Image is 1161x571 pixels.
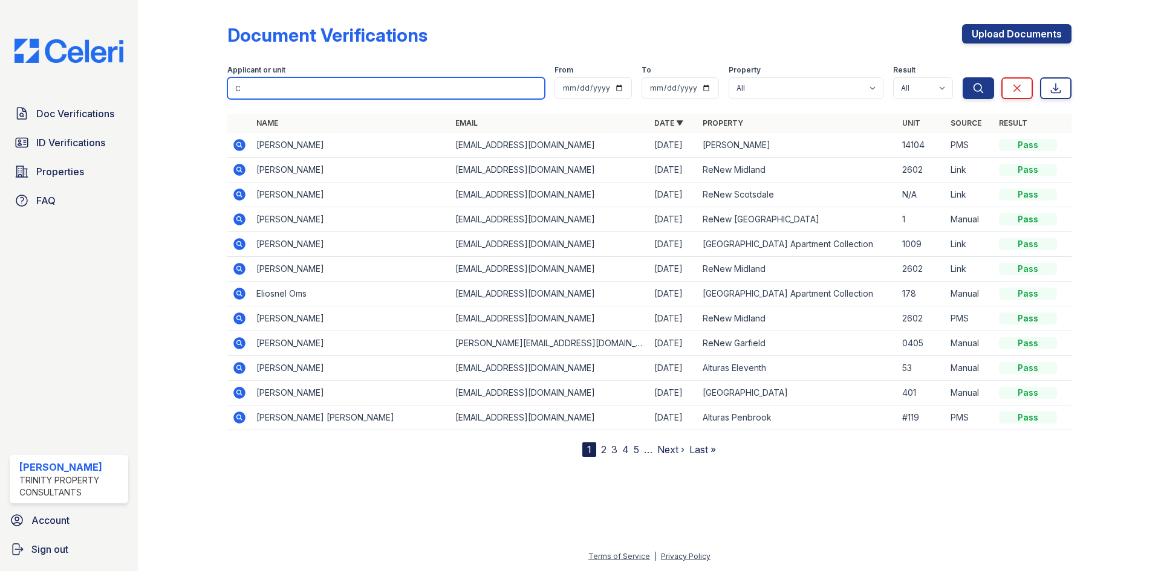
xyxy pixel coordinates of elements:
label: Property [729,65,761,75]
td: Link [946,232,994,257]
td: 0405 [897,331,946,356]
td: Manual [946,207,994,232]
td: [PERSON_NAME] [252,158,450,182]
div: Pass [999,337,1057,349]
div: Pass [999,362,1057,374]
td: 2602 [897,306,946,331]
td: ReNew Midland [698,158,897,182]
td: [PERSON_NAME][EMAIL_ADDRESS][DOMAIN_NAME] [450,331,649,356]
td: [PERSON_NAME] [PERSON_NAME] [252,405,450,430]
td: PMS [946,133,994,158]
a: Last » [689,444,716,456]
a: Upload Documents [962,24,1072,44]
label: From [554,65,573,75]
td: [DATE] [649,331,698,356]
td: [EMAIL_ADDRESS][DOMAIN_NAME] [450,182,649,207]
td: [PERSON_NAME] [252,207,450,232]
div: Trinity Property Consultants [19,474,123,498]
a: 3 [611,444,617,456]
td: [GEOGRAPHIC_DATA] Apartment Collection [698,282,897,306]
td: [DATE] [649,381,698,405]
a: FAQ [10,189,128,213]
td: Eliosnel Oms [252,282,450,306]
td: Alturas Eleventh [698,356,897,381]
td: 2602 [897,158,946,182]
td: [DATE] [649,356,698,381]
td: ReNew Garfield [698,331,897,356]
td: Manual [946,331,994,356]
div: Pass [999,238,1057,250]
td: [DATE] [649,207,698,232]
td: [EMAIL_ADDRESS][DOMAIN_NAME] [450,257,649,282]
td: 53 [897,356,946,381]
td: [DATE] [649,232,698,257]
td: [PERSON_NAME] [252,182,450,207]
a: 2 [601,444,607,456]
div: Pass [999,312,1057,324]
td: Link [946,158,994,182]
td: 178 [897,282,946,306]
td: [EMAIL_ADDRESS][DOMAIN_NAME] [450,381,649,405]
td: ReNew Midland [698,306,897,331]
div: [PERSON_NAME] [19,460,123,474]
td: [DATE] [649,257,698,282]
td: ReNew Scotsdale [698,182,897,207]
a: 5 [634,444,639,456]
td: 1009 [897,232,946,257]
a: Email [455,118,478,127]
a: Property [703,118,743,127]
td: [PERSON_NAME] [252,133,450,158]
td: [DATE] [649,182,698,207]
a: Unit [902,118,920,127]
div: Pass [999,164,1057,176]
td: [GEOGRAPHIC_DATA] [698,381,897,405]
td: N/A [897,182,946,207]
td: Manual [946,356,994,381]
span: Sign out [31,542,68,556]
div: Pass [999,288,1057,300]
td: 2602 [897,257,946,282]
td: #119 [897,405,946,430]
td: PMS [946,405,994,430]
td: Manual [946,381,994,405]
td: [DATE] [649,405,698,430]
label: Result [893,65,915,75]
div: Pass [999,189,1057,201]
td: [PERSON_NAME] [252,306,450,331]
div: | [654,552,657,561]
div: 1 [582,442,596,457]
td: Alturas Penbrook [698,405,897,430]
td: [PERSON_NAME] [252,257,450,282]
a: Doc Verifications [10,102,128,126]
a: Sign out [5,537,133,561]
a: Source [951,118,981,127]
td: [PERSON_NAME] [252,232,450,257]
td: ReNew Midland [698,257,897,282]
td: [EMAIL_ADDRESS][DOMAIN_NAME] [450,405,649,430]
a: Next › [657,444,685,456]
img: CE_Logo_Blue-a8612792a0a2168367f1c8372b55b34899dd931a85d93a1a3d3e32e68fde9ad4.png [5,39,133,63]
td: [EMAIL_ADDRESS][DOMAIN_NAME] [450,306,649,331]
td: ReNew [GEOGRAPHIC_DATA] [698,207,897,232]
td: [PERSON_NAME] [698,133,897,158]
td: 14104 [897,133,946,158]
td: [DATE] [649,158,698,182]
td: [EMAIL_ADDRESS][DOMAIN_NAME] [450,232,649,257]
td: Link [946,257,994,282]
td: [DATE] [649,306,698,331]
a: Name [256,118,278,127]
a: Privacy Policy [661,552,711,561]
td: Link [946,182,994,207]
td: [DATE] [649,133,698,158]
span: Properties [36,164,84,179]
div: Pass [999,263,1057,275]
a: Date ▼ [654,118,683,127]
div: Pass [999,387,1057,399]
label: Applicant or unit [227,65,285,75]
td: 401 [897,381,946,405]
div: Pass [999,213,1057,225]
td: [PERSON_NAME] [252,331,450,356]
td: [EMAIL_ADDRESS][DOMAIN_NAME] [450,158,649,182]
span: FAQ [36,193,56,208]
